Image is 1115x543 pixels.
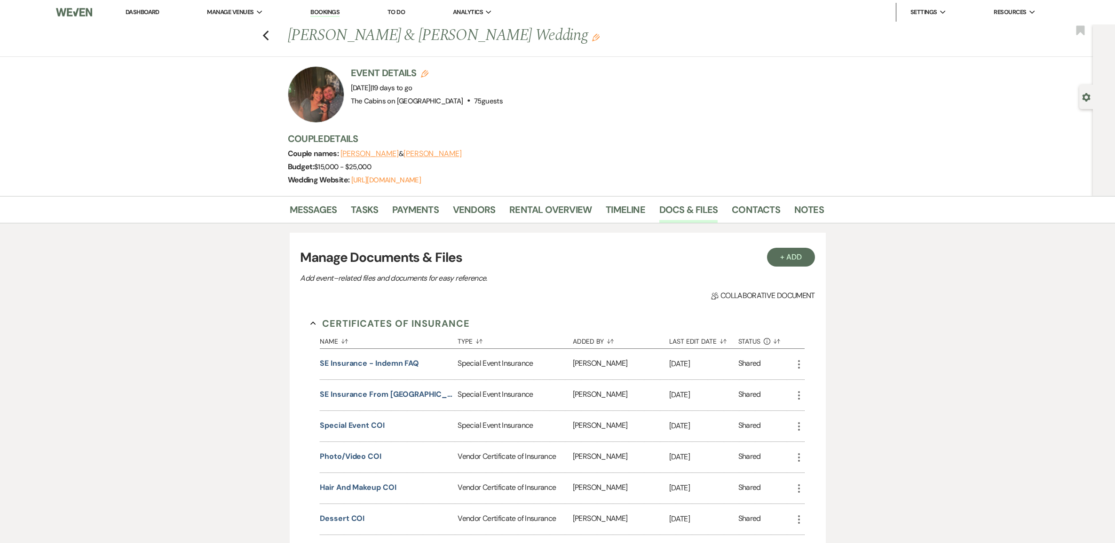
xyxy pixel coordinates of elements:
a: Bookings [310,8,340,17]
span: Manage Venues [207,8,253,17]
p: [DATE] [669,420,738,432]
span: Status [738,338,761,345]
div: [PERSON_NAME] [573,349,669,379]
p: [DATE] [669,482,738,494]
span: [DATE] [351,83,412,93]
button: Special Event COI [320,420,385,431]
a: Tasks [351,202,378,223]
p: [DATE] [669,451,738,463]
span: The Cabins on [GEOGRAPHIC_DATA] [351,96,463,106]
div: Shared [738,482,761,495]
button: [PERSON_NAME] [403,150,462,157]
button: SE Insurance - Indemn FAQ [320,358,419,369]
a: Docs & Files [659,202,718,223]
div: Special Event Insurance [458,380,572,410]
div: [PERSON_NAME] [573,411,669,441]
button: Hair and Makeup COI [320,482,396,493]
img: Weven Logo [56,2,92,22]
a: Payments [392,202,439,223]
span: & [340,149,462,158]
a: To Do [387,8,405,16]
div: Shared [738,420,761,433]
h1: [PERSON_NAME] & [PERSON_NAME] Wedding [288,24,709,47]
span: Settings [910,8,937,17]
h3: Event Details [351,66,503,79]
button: Dessert COI [320,513,364,524]
span: Resources [994,8,1026,17]
button: [PERSON_NAME] [340,150,399,157]
a: Vendors [453,202,495,223]
a: Timeline [606,202,645,223]
a: Rental Overview [509,202,592,223]
span: 75 guests [474,96,503,106]
span: | [371,83,412,93]
div: Vendor Certificate of Insurance [458,473,572,504]
button: Name [320,331,458,348]
span: Analytics [453,8,483,17]
span: Collaborative document [711,290,815,301]
div: Shared [738,451,761,464]
button: Status [738,331,793,348]
button: Open lead details [1082,92,1091,101]
div: [PERSON_NAME] [573,504,669,535]
a: Messages [290,202,337,223]
div: Shared [738,358,761,370]
button: Type [458,331,572,348]
span: Budget: [288,162,315,172]
a: Dashboard [126,8,159,16]
a: Notes [794,202,824,223]
div: Special Event Insurance [458,349,572,379]
button: Edit [592,33,600,41]
button: Certificates of Insurance [310,316,470,331]
h3: Couple Details [288,132,815,145]
div: Vendor Certificate of Insurance [458,504,572,535]
button: + Add [767,248,815,267]
p: [DATE] [669,389,738,401]
div: Shared [738,513,761,526]
div: [PERSON_NAME] [573,442,669,472]
a: Contacts [732,202,780,223]
div: Shared [738,389,761,401]
p: [DATE] [669,513,738,525]
span: Couple names: [288,149,340,158]
button: Last Edit Date [669,331,738,348]
p: [DATE] [669,358,738,370]
div: [PERSON_NAME] [573,380,669,410]
div: Vendor Certificate of Insurance [458,442,572,472]
span: Wedding Website: [288,175,351,185]
div: [PERSON_NAME] [573,473,669,504]
a: [URL][DOMAIN_NAME] [351,175,421,185]
div: Special Event Insurance [458,411,572,441]
button: Photo/Video COI [320,451,381,462]
span: 19 days to go [372,83,412,93]
h3: Manage Documents & Files [300,248,815,268]
button: Added By [573,331,669,348]
button: SE Insurance from [GEOGRAPHIC_DATA] [320,389,454,400]
p: Add event–related files and documents for easy reference. [300,272,629,284]
span: $15,000 - $25,000 [314,162,371,172]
